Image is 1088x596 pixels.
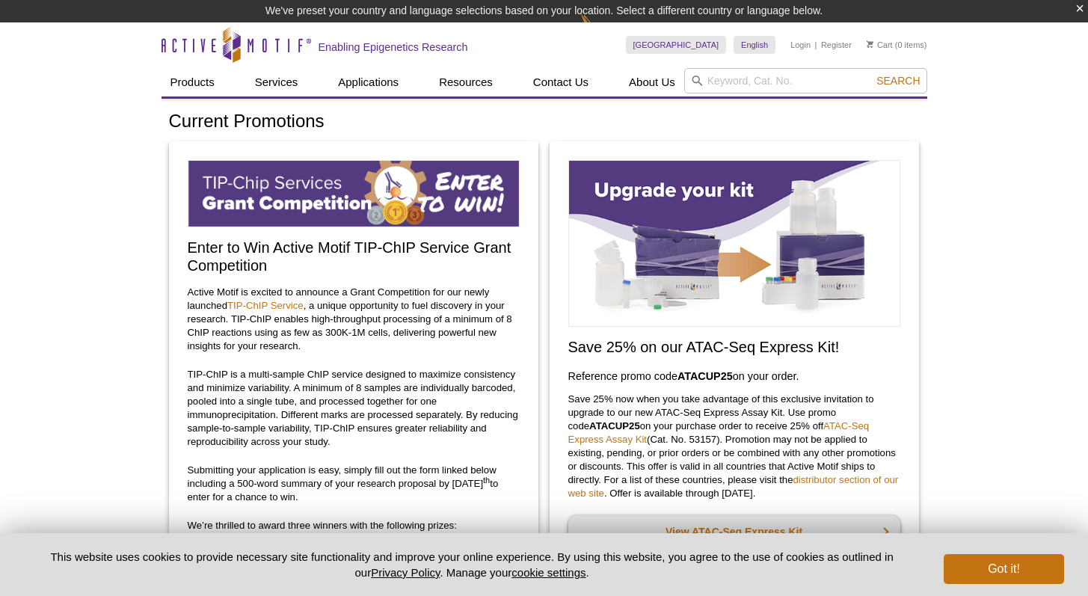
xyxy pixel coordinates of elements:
[188,239,520,274] h2: Enter to Win Active Motif TIP-ChIP Service Grant Competition
[319,40,468,54] h2: Enabling Epigenetics Research
[227,300,304,311] a: TIP-ChIP Service
[876,75,920,87] span: Search
[568,393,900,500] p: Save 25% now when you take advantage of this exclusive invitation to upgrade to our new ATAC-Seq ...
[188,519,520,532] p: We’re thrilled to award three winners with the following prizes:
[568,160,900,327] img: Save on ATAC-Seq Express Assay Kit
[677,370,733,382] strong: ATACUP25
[188,368,520,449] p: TIP-ChIP is a multi-sample ChIP service designed to maximize consistency and minimize variability...
[867,40,873,48] img: Your Cart
[188,464,520,504] p: Submitting your application is easy, simply fill out the form linked below including a 500-word s...
[246,68,307,96] a: Services
[524,68,597,96] a: Contact Us
[188,160,520,227] img: TIP-ChIP Service Grant Competition
[867,40,893,50] a: Cart
[867,36,927,54] li: (0 items)
[511,566,586,579] button: cookie settings
[188,286,520,353] p: Active Motif is excited to announce a Grant Competition for our newly launched , a unique opportu...
[483,475,490,484] sup: th
[815,36,817,54] li: |
[580,11,620,46] img: Change Here
[568,338,900,356] h2: Save 25% on our ATAC-Seq Express Kit!
[734,36,775,54] a: English
[568,367,900,385] h3: Reference promo code on your order.
[821,40,852,50] a: Register
[626,36,727,54] a: [GEOGRAPHIC_DATA]
[872,74,924,87] button: Search
[790,40,811,50] a: Login
[944,554,1063,584] button: Got it!
[620,68,684,96] a: About Us
[430,68,502,96] a: Resources
[329,68,408,96] a: Applications
[568,515,900,548] a: View ATAC-Seq Express Kit
[162,68,224,96] a: Products
[25,549,920,580] p: This website uses cookies to provide necessary site functionality and improve your online experie...
[169,111,920,133] h1: Current Promotions
[589,420,640,431] strong: ATACUP25
[684,68,927,93] input: Keyword, Cat. No.
[371,566,440,579] a: Privacy Policy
